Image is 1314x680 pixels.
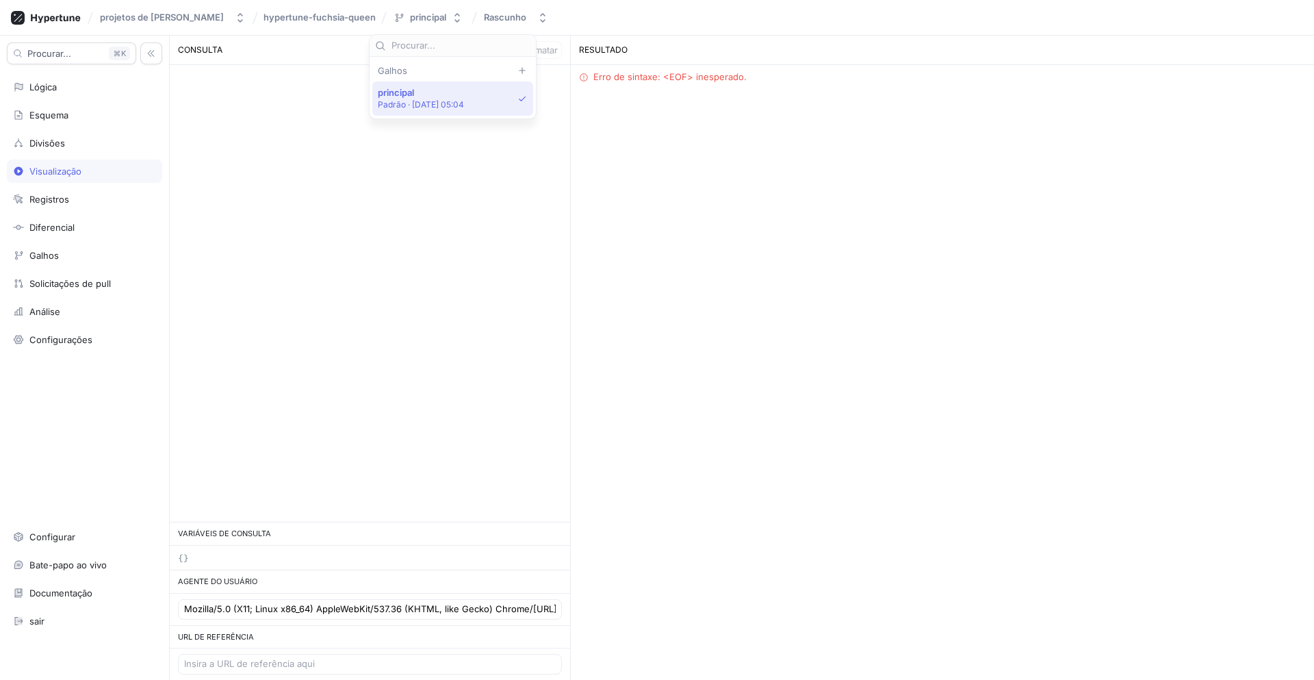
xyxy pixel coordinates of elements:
[178,632,254,642] font: URL DE REFERÊNCIA
[391,39,530,53] input: Procurar...
[29,166,81,177] font: Visualização
[484,12,526,23] font: Rascunho
[378,87,414,98] font: principal
[7,42,136,64] button: Procurar...K
[29,616,44,627] font: sair
[178,529,271,538] font: VARIÁVEIS DE CONSULTA
[100,12,224,23] font: projetos de [PERSON_NAME]
[184,603,556,616] input: Insira o agente do usuário aqui
[29,334,92,345] font: Configurações
[29,222,75,233] font: Diferencial
[263,12,376,23] font: hypertune-fuchsia-queen
[388,6,468,29] button: principal
[378,65,407,76] font: Galhos
[593,71,747,82] font: Erro de sintaxe: <EOF> inesperado.
[579,45,628,55] font: RESULTADO
[29,194,69,205] font: Registros
[29,588,92,599] font: Documentação
[29,559,107,570] font: Bate-papo ao vivo
[29,110,68,121] font: Esquema
[29,278,111,289] font: Solicitações de pull
[478,6,554,29] button: Rascunho
[7,581,162,605] a: Documentação
[29,306,60,317] font: Análise
[178,45,222,55] font: CONSULTA
[378,99,464,110] font: Padrão ‧ [DATE] 05:04
[121,49,126,58] font: K
[29,531,75,542] font: Configurar
[184,657,556,671] input: Insira a URL de referência aqui
[29,250,59,261] font: Galhos
[410,12,446,23] font: principal
[27,48,71,59] font: Procurar...
[29,138,65,149] font: Divisões
[94,6,251,29] button: projetos de [PERSON_NAME]
[29,81,57,92] font: Lógica
[170,546,570,570] textarea: {}
[178,577,257,586] font: AGENTE DO USUÁRIO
